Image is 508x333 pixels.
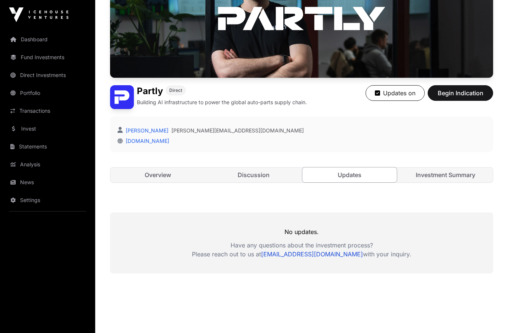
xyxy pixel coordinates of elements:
a: Investment Summary [398,168,493,183]
p: Building AI infrastructure to power the global auto-parts supply chain. [137,99,307,106]
a: [PERSON_NAME] [124,128,168,134]
a: [DOMAIN_NAME] [123,138,169,144]
img: Partly [110,86,134,109]
span: Begin Indication [437,89,484,98]
a: Overview [110,168,205,183]
a: Fund Investments [6,49,89,65]
a: Analysis [6,156,89,173]
button: Updates on [366,86,425,101]
a: Invest [6,121,89,137]
a: Portfolio [6,85,89,101]
a: Begin Indication [428,93,493,100]
a: [PERSON_NAME][EMAIL_ADDRESS][DOMAIN_NAME] [171,127,304,135]
a: Transactions [6,103,89,119]
nav: Tabs [110,168,493,183]
a: Updates [302,167,397,183]
h1: Partly [137,86,163,97]
a: Direct Investments [6,67,89,83]
p: Have any questions about the investment process? Please reach out to us at with your inquiry. [110,241,493,259]
a: Statements [6,138,89,155]
a: Settings [6,192,89,208]
span: Direct [169,88,182,94]
button: Begin Indication [428,86,493,101]
a: Dashboard [6,31,89,48]
a: News [6,174,89,190]
img: Icehouse Ventures Logo [9,7,68,22]
iframe: Chat Widget [471,297,508,333]
div: No updates. [110,213,493,274]
a: Discussion [206,168,301,183]
a: [EMAIL_ADDRESS][DOMAIN_NAME] [261,251,363,258]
